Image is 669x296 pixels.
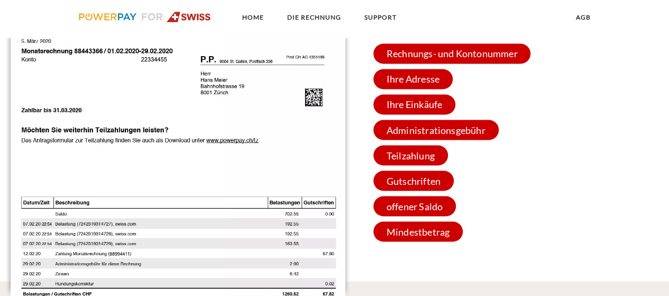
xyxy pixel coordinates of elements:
[233,8,272,27] a: Home
[373,171,454,191] span: Gutschriften
[278,8,350,27] a: DIE RECHNUNG
[373,196,456,216] span: offener Saldo
[373,145,448,165] span: Teilzahlung
[373,43,531,64] span: Rechnungs- und Kontonummer
[373,221,463,241] span: Mindestbetrag
[373,94,455,114] span: Ihre Einkäufe
[355,8,405,27] a: SUPPORT
[567,8,600,27] a: agb
[373,120,499,140] span: Administrationsgebühr
[79,12,212,22] img: logo-swiss.svg
[373,69,453,89] span: Ihre Adresse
